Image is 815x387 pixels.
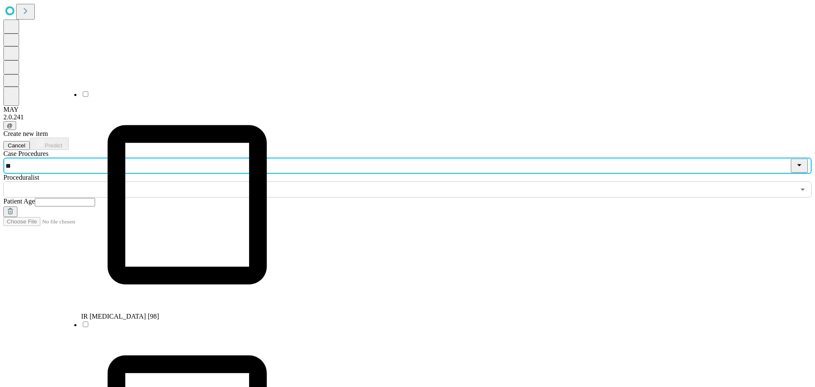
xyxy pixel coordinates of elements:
span: Create new item [3,130,48,137]
div: MAY [3,106,812,113]
span: Proceduralist [3,174,39,181]
button: @ [3,121,16,130]
span: @ [7,122,13,129]
button: Predict [30,138,69,150]
span: Predict [45,142,62,149]
span: Patient Age [3,198,35,205]
button: Close [791,159,808,173]
span: Cancel [8,142,25,149]
span: IR [MEDICAL_DATA] [98] [81,313,159,320]
div: 2.0.241 [3,113,812,121]
span: Scheduled Procedure [3,150,48,157]
button: Cancel [3,141,30,150]
button: Open [797,184,809,195]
